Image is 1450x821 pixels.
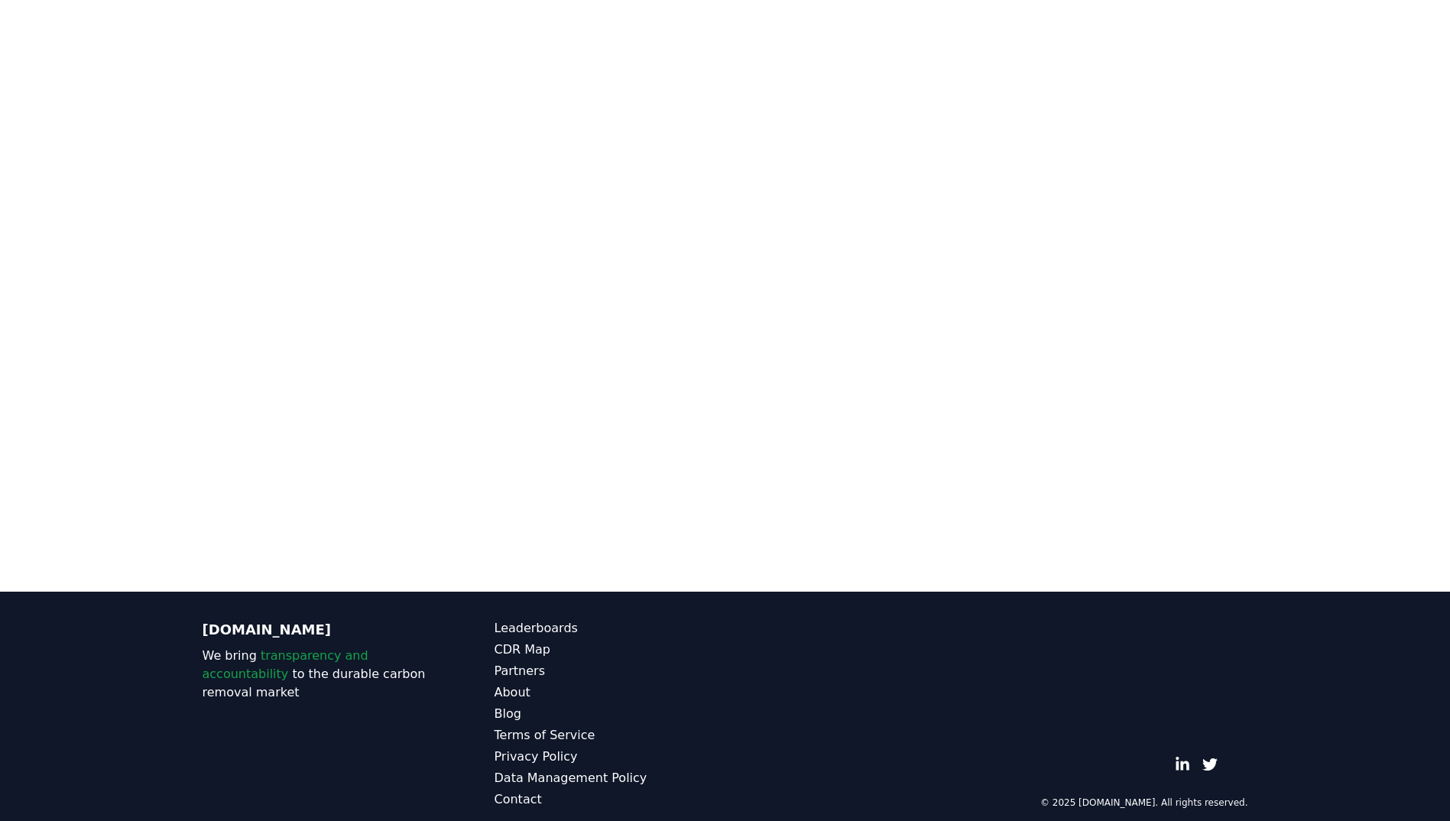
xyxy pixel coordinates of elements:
[495,641,725,659] a: CDR Map
[495,748,725,766] a: Privacy Policy
[203,647,433,702] p: We bring to the durable carbon removal market
[495,726,725,745] a: Terms of Service
[203,648,368,681] span: transparency and accountability
[1175,757,1190,772] a: LinkedIn
[495,662,725,680] a: Partners
[495,683,725,702] a: About
[495,705,725,723] a: Blog
[203,619,433,641] p: [DOMAIN_NAME]
[495,619,725,638] a: Leaderboards
[495,790,725,809] a: Contact
[1040,797,1248,809] p: © 2025 [DOMAIN_NAME]. All rights reserved.
[1202,757,1218,772] a: Twitter
[495,769,725,787] a: Data Management Policy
